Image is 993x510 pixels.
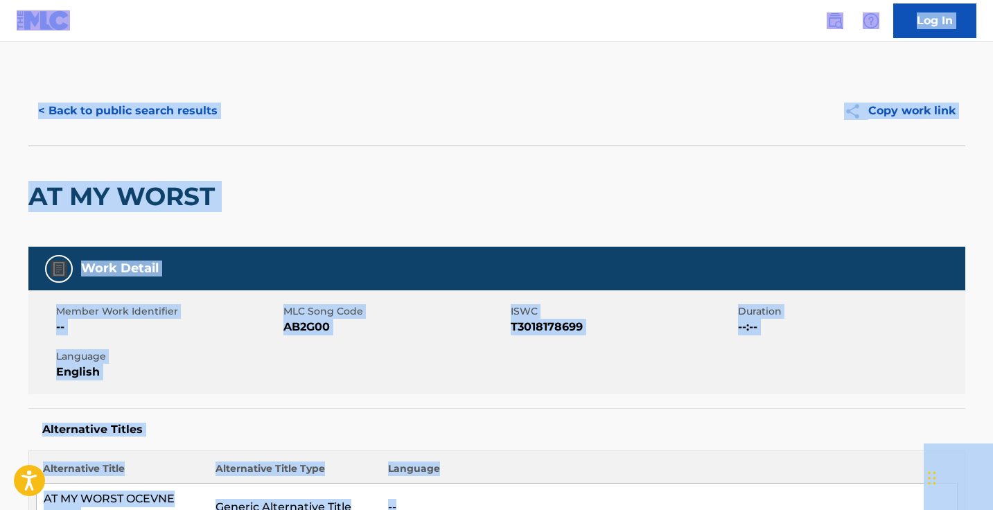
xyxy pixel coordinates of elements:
div: Help [857,7,885,35]
span: T3018178699 [511,319,735,335]
h2: AT MY WORST [28,181,222,212]
span: MLC Song Code [283,304,507,319]
th: Language [381,461,957,484]
img: MLC Logo [17,10,70,30]
span: ISWC [511,304,735,319]
a: Public Search [821,7,849,35]
img: Work Detail [51,261,67,277]
span: Language [56,349,280,364]
button: Copy work link [834,94,965,128]
div: Drag [928,457,936,499]
span: Member Work Identifier [56,304,280,319]
th: Alternative Title [36,461,209,484]
img: Copy work link [844,103,868,120]
button: < Back to public search results [28,94,227,128]
span: Duration [738,304,962,319]
th: Alternative Title Type [209,461,381,484]
a: Log In [893,3,976,38]
img: help [863,12,879,29]
h5: Alternative Titles [42,423,951,437]
iframe: Chat Widget [924,443,993,510]
img: search [827,12,843,29]
h5: Work Detail [81,261,159,276]
span: -- [56,319,280,335]
span: --:-- [738,319,962,335]
span: AB2G00 [283,319,507,335]
span: English [56,364,280,380]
